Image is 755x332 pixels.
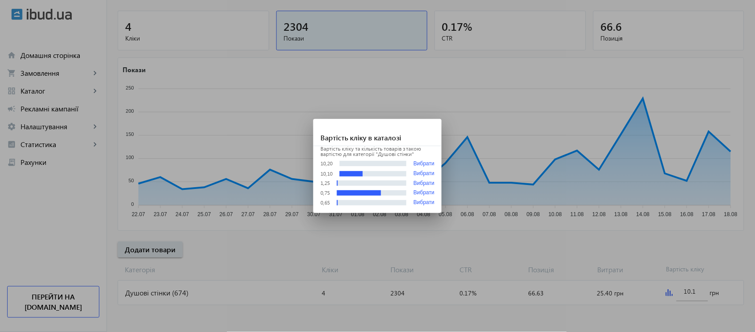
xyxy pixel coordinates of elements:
[414,171,435,177] button: Вибрати
[414,180,435,187] button: Вибрати
[320,146,435,157] p: Вартість кліку та кількість товарів з такою вартістю для категорії "Душові стінки"
[313,119,442,146] h1: Вартість кліку в каталозі
[320,171,332,176] div: 10,10
[414,200,435,206] button: Вибрати
[320,180,330,186] div: 1,25
[320,200,330,205] div: 0,65
[320,161,332,166] div: 10,20
[414,190,435,196] button: Вибрати
[414,160,435,167] button: Вибрати
[320,190,330,196] div: 0,75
